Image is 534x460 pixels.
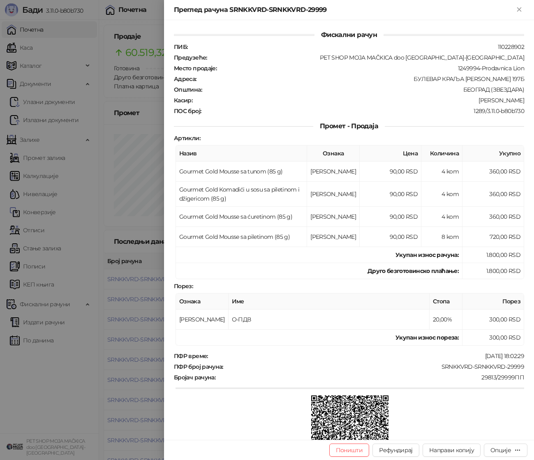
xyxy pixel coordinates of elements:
span: Направи копију [429,446,474,454]
td: 1.800,00 RSD [462,263,524,279]
div: PET SHOP MOJA MAČKICA doo [GEOGRAPHIC_DATA]-[GEOGRAPHIC_DATA] [208,54,525,61]
td: 360,00 RSD [462,207,524,227]
th: Име [229,294,430,310]
th: Назив [176,146,307,162]
button: Close [514,5,524,15]
button: Опције [484,444,527,457]
strong: Место продаје : [174,65,217,72]
td: Gourmet Gold Mousse sa tunom (85 g) [176,162,307,182]
td: 90,00 RSD [360,227,421,247]
strong: Друго безготовинско плаћање : [368,267,459,275]
td: 4 kom [421,207,462,227]
strong: Општина : [174,86,202,93]
div: [DATE] 18:02:29 [209,352,525,360]
span: Промет - Продаја [313,122,385,130]
strong: Предузеће : [174,54,207,61]
div: 1289/3.11.0-b80b730 [202,107,525,115]
td: О-ПДВ [229,310,430,330]
strong: Порез : [174,282,193,290]
td: 90,00 RSD [360,182,421,207]
button: Рефундирај [372,444,419,457]
button: Направи копију [423,444,481,457]
th: Стопа [430,294,462,310]
td: Gourmet Gold Komadići u sosu sa piletinom i džigericom (85 g) [176,182,307,207]
th: Цена [360,146,421,162]
strong: Адреса : [174,75,196,83]
td: 8 kom [421,227,462,247]
strong: ПФР време : [174,352,208,360]
strong: Бројач рачуна : [174,374,215,381]
td: 20,00% [430,310,462,330]
th: Ознака [176,294,229,310]
div: 1249994-Prodavnica Lion [217,65,525,72]
td: 90,00 RSD [360,162,421,182]
td: [PERSON_NAME] [307,182,360,207]
div: 110228902 [188,43,525,51]
strong: Касир : [174,97,192,104]
div: Преглед рачуна SRNKKVRD-SRNKKVRD-29999 [174,5,514,15]
th: Количина [421,146,462,162]
div: БУЛЕВАР КРАЉА [PERSON_NAME] 197Б [197,75,525,83]
td: 4 kom [421,182,462,207]
div: Опције [490,446,511,454]
td: [PERSON_NAME] [176,310,229,330]
td: [PERSON_NAME] [307,162,360,182]
td: 1.800,00 RSD [462,247,524,263]
td: 360,00 RSD [462,182,524,207]
div: БЕОГРАД (ЗВЕЗДАРА) [203,86,525,93]
td: Gourmet Gold Mousse sa piletinom (85 g) [176,227,307,247]
td: 300,00 RSD [462,310,524,330]
strong: ПИБ : [174,43,187,51]
td: Gourmet Gold Mousse sa ćuretinom (85 g) [176,207,307,227]
button: Поништи [329,444,370,457]
td: 300,00 RSD [462,330,524,346]
strong: Артикли : [174,134,200,142]
td: [PERSON_NAME] [307,207,360,227]
div: SRNKKVRD-SRNKKVRD-29999 [224,363,525,370]
td: 4 kom [421,162,462,182]
strong: ПФР број рачуна : [174,363,223,370]
th: Порез [462,294,524,310]
strong: Укупан износ рачуна : [395,251,459,259]
th: Укупно [462,146,524,162]
strong: ПОС број : [174,107,201,115]
div: [PERSON_NAME] [193,97,525,104]
th: Ознака [307,146,360,162]
div: 29813/29999ПП [216,374,525,381]
td: 90,00 RSD [360,207,421,227]
span: Фискални рачун [314,31,384,39]
td: [PERSON_NAME] [307,227,360,247]
td: 360,00 RSD [462,162,524,182]
td: 720,00 RSD [462,227,524,247]
strong: Укупан износ пореза: [395,334,459,341]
